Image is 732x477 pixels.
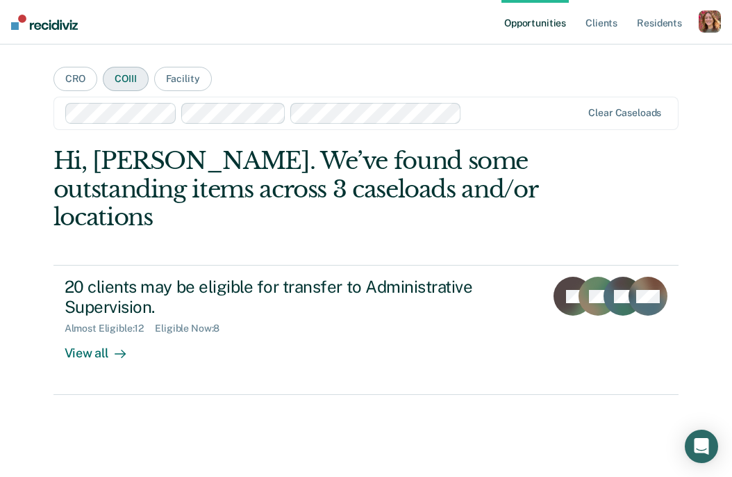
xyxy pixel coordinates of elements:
button: Facility [154,67,212,91]
div: Open Intercom Messenger [685,430,718,463]
div: 20 clients may be eligible for transfer to Administrative Supervision. [65,277,535,317]
button: CRO [53,67,98,91]
div: View all [65,334,142,362]
div: Almost Eligible : 12 [65,323,156,334]
a: 20 clients may be eligible for transfer to Administrative Supervision.Almost Eligible:12Eligible ... [53,265,679,395]
div: Hi, [PERSON_NAME]. We’ve found some outstanding items across 3 caseloads and/or locations [53,147,554,232]
div: Eligible Now : 8 [155,323,231,334]
img: Recidiviz [11,15,78,30]
button: COIII [103,67,148,91]
div: Clear caseloads [588,107,661,119]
